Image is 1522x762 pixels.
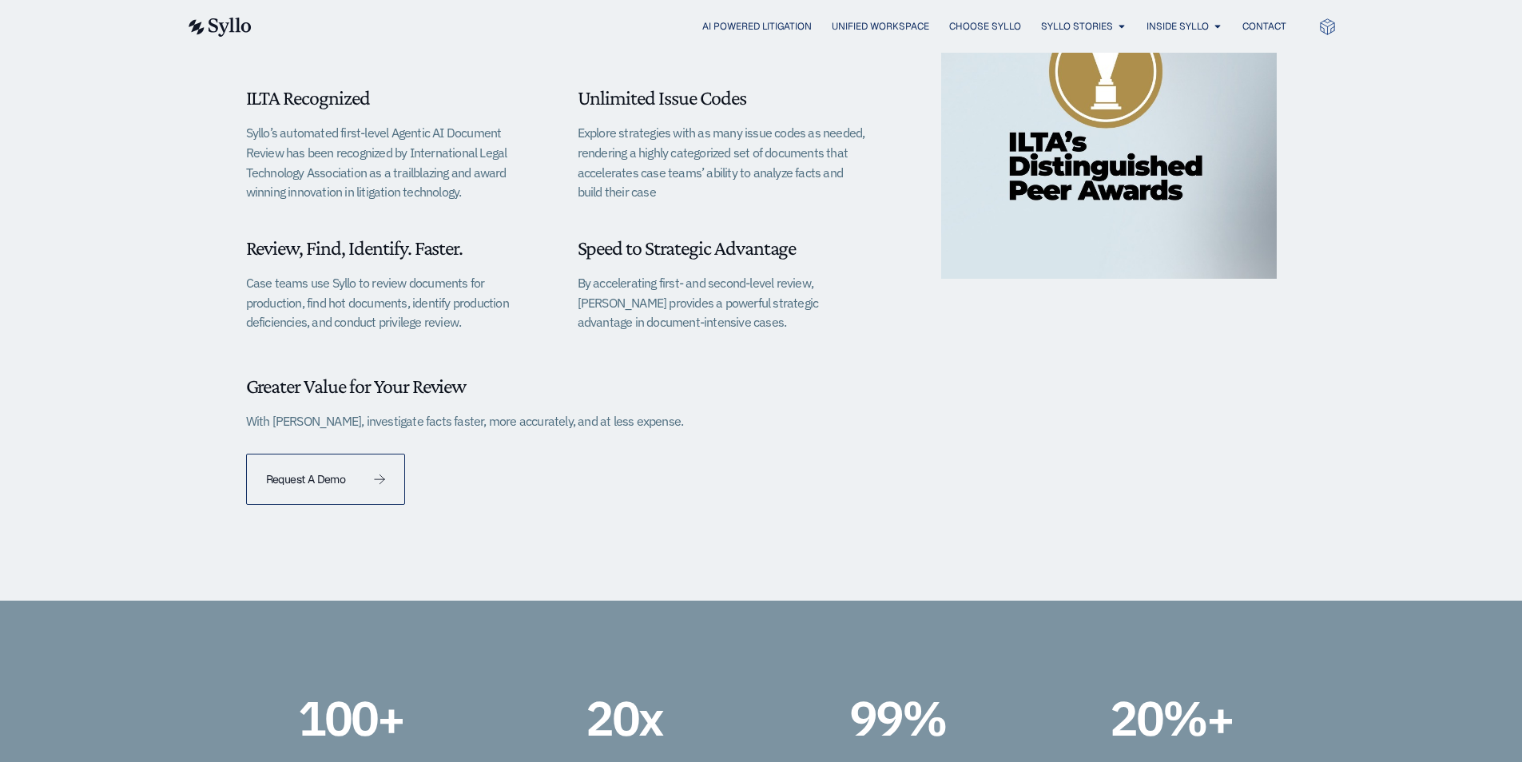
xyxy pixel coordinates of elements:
[578,86,746,109] span: Unlimited Issue Codes
[702,19,812,34] a: AI Powered Litigation
[377,692,403,744] span: +
[578,273,869,332] p: By accelerating first- and second-level review, [PERSON_NAME] provides a powerful strategic advan...
[578,123,869,202] p: Explore strategies with as many issue codes as needed, rendering a highly categorized set of docu...
[832,19,929,34] a: Unified Workspace
[246,273,538,332] p: Case teams use Syllo to review documents for production, find hot documents, identify production ...
[1110,692,1162,744] span: 20
[849,692,902,744] span: 99
[246,86,370,109] span: ILTA Recognized
[1162,692,1233,744] span: %+
[578,236,797,260] span: Speed to Strategic Advantage
[298,692,377,744] span: 100
[638,692,662,744] span: x
[246,375,467,398] span: Greater Value for Your Review
[246,236,463,260] span: Review, Find, Identify. Faster.
[246,123,538,202] p: Syllo’s automated first-level Agentic AI Document Review has been recognized by International Leg...
[1242,19,1286,34] a: Contact
[902,692,946,744] span: %
[186,18,252,37] img: syllo
[1146,19,1209,34] a: Inside Syllo
[1041,19,1113,34] a: Syllo Stories
[266,474,346,485] span: Request A Demo
[949,19,1021,34] a: Choose Syllo
[284,19,1286,34] div: Menu Toggle
[284,19,1286,34] nav: Menu
[246,454,406,505] a: Request A Demo
[246,411,684,431] p: With [PERSON_NAME], investigate facts faster, more accurately, and at less expense.
[586,692,638,744] span: 20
